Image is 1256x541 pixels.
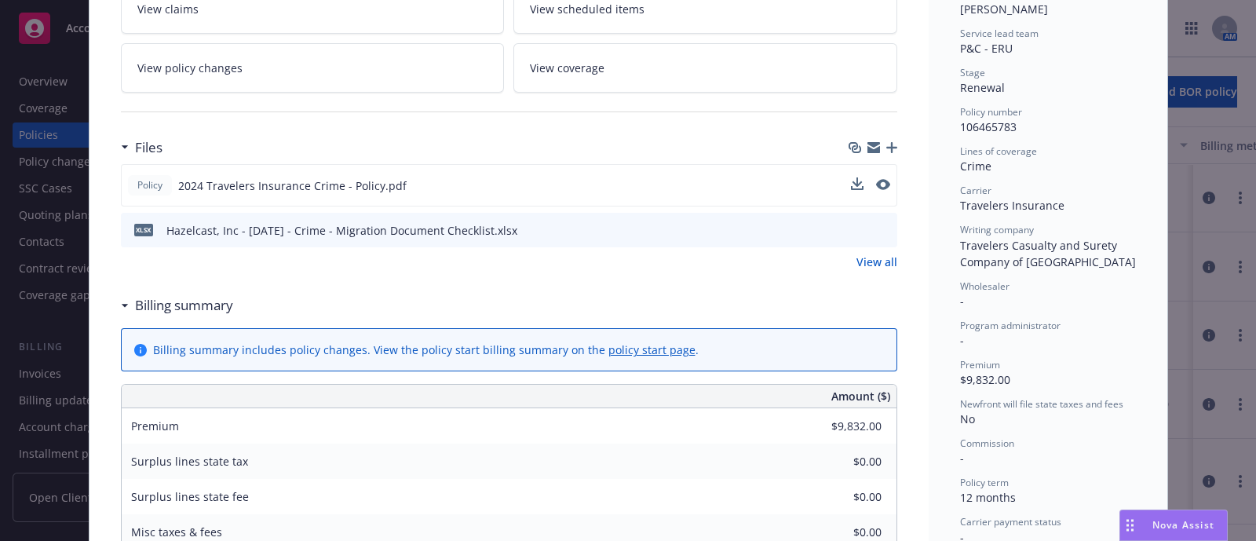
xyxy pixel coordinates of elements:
span: Stage [960,66,985,79]
span: Surplus lines state tax [131,454,248,469]
button: preview file [876,177,890,194]
span: $9,832.00 [960,372,1010,387]
span: Program administrator [960,319,1061,332]
button: Nova Assist [1119,510,1228,541]
div: Hazelcast, Inc - [DATE] - Crime - Migration Document Checklist.xlsx [166,222,517,239]
span: Surplus lines state fee [131,489,249,504]
span: Travelers Casualty and Surety Company of [GEOGRAPHIC_DATA] [960,238,1136,269]
span: Service lead team [960,27,1039,40]
span: 12 months [960,490,1016,505]
span: View coverage [530,60,604,76]
input: 0.00 [789,485,891,509]
span: Lines of coverage [960,144,1037,158]
button: preview file [877,222,891,239]
span: Misc taxes & fees [131,525,222,539]
span: Newfront will file state taxes and fees [960,397,1123,411]
span: Premium [131,419,179,433]
span: 106465783 [960,119,1017,134]
span: - [960,333,964,348]
span: 2024 Travelers Insurance Crime - Policy.pdf [178,177,407,194]
button: download file [851,177,863,190]
a: policy start page [608,342,696,357]
span: Commission [960,437,1014,450]
a: View policy changes [121,43,505,93]
span: - [960,294,964,309]
a: View coverage [513,43,897,93]
h3: Billing summary [135,295,233,316]
span: xlsx [134,224,153,236]
div: Files [121,137,162,158]
span: Policy [134,178,166,192]
button: download file [852,222,864,239]
div: Billing summary [121,295,233,316]
span: Travelers Insurance [960,198,1064,213]
div: Drag to move [1120,510,1140,540]
span: View scheduled items [530,1,644,17]
span: Amount ($) [831,388,890,404]
span: P&C - ERU [960,41,1013,56]
span: Wholesaler [960,280,1010,293]
button: preview file [876,179,890,190]
span: Renewal [960,80,1005,95]
span: No [960,411,975,426]
span: - [960,451,964,466]
span: Carrier [960,184,991,197]
button: download file [851,177,863,194]
span: Crime [960,159,991,174]
span: Carrier payment status [960,515,1061,528]
a: View all [856,254,897,270]
span: View policy changes [137,60,243,76]
h3: Files [135,137,162,158]
span: [PERSON_NAME] [960,2,1048,16]
span: Policy number [960,105,1022,119]
input: 0.00 [789,415,891,438]
span: View claims [137,1,199,17]
input: 0.00 [789,450,891,473]
span: Nova Assist [1152,518,1214,532]
span: Writing company [960,223,1034,236]
span: Policy term [960,476,1009,489]
div: Billing summary includes policy changes. View the policy start billing summary on the . [153,342,699,358]
span: Premium [960,358,1000,371]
